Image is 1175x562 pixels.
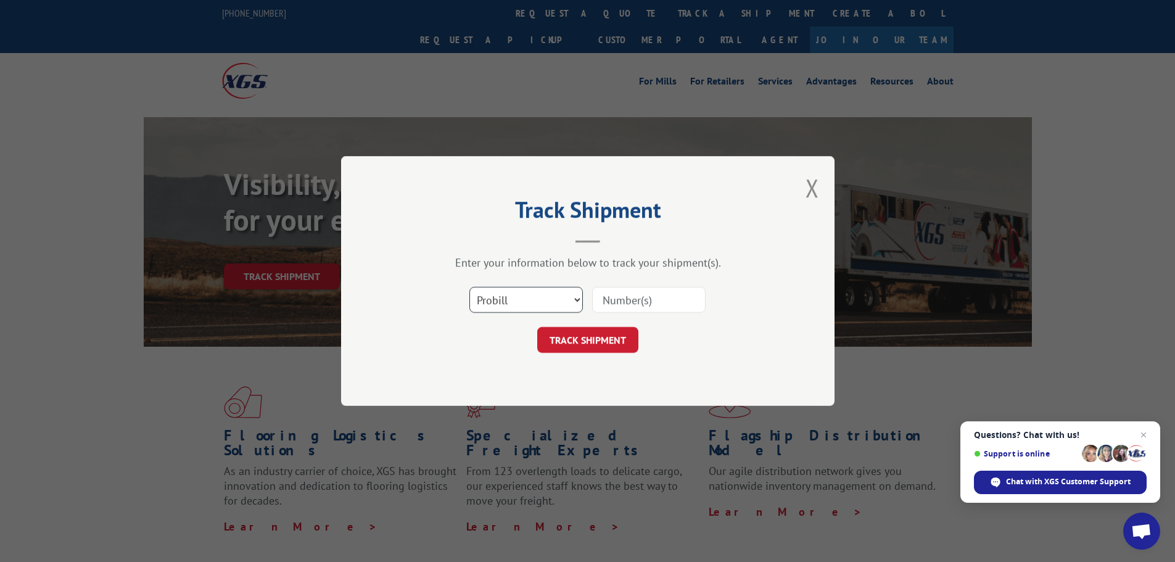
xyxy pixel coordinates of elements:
[1123,513,1160,550] a: Open chat
[1006,476,1131,487] span: Chat with XGS Customer Support
[974,471,1147,494] span: Chat with XGS Customer Support
[537,327,638,353] button: TRACK SHIPMENT
[806,171,819,204] button: Close modal
[974,430,1147,440] span: Questions? Chat with us!
[403,201,773,225] h2: Track Shipment
[403,255,773,270] div: Enter your information below to track your shipment(s).
[592,287,706,313] input: Number(s)
[974,449,1078,458] span: Support is online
